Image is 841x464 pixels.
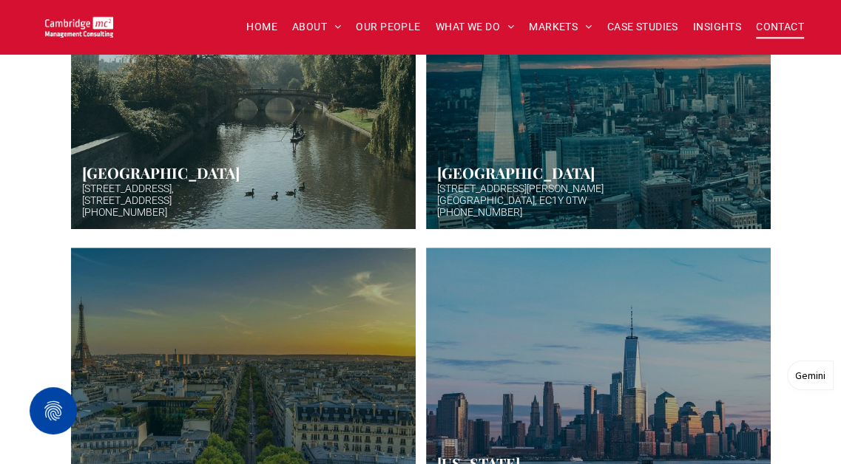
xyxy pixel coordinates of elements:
a: WHAT WE DO [428,16,522,38]
a: HOME [239,16,285,38]
a: CASE STUDIES [600,16,686,38]
a: INSIGHTS [686,16,749,38]
a: ABOUT [285,16,349,38]
a: OUR PEOPLE [348,16,428,38]
img: Go to Homepage [45,16,113,38]
div: Gemini [787,361,834,390]
a: Your Business Transformed | Cambridge Management Consulting [45,18,113,34]
a: CONTACT [749,16,811,38]
a: MARKETS [521,16,599,38]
